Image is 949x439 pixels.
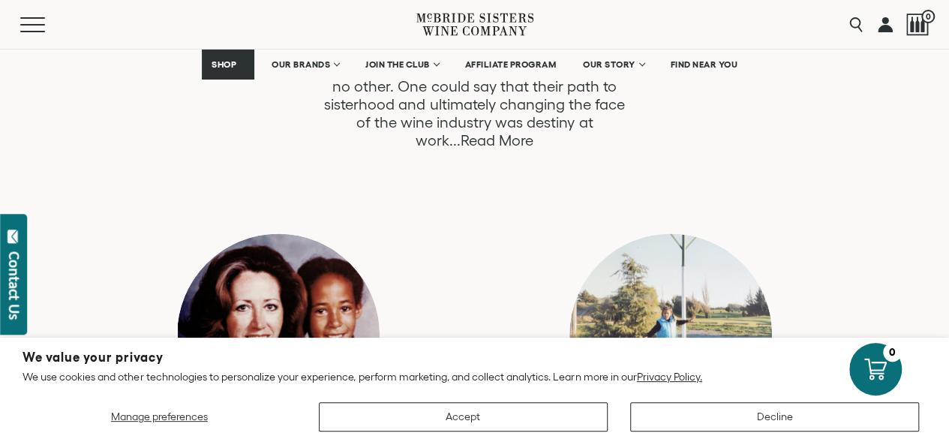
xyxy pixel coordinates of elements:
a: JOIN THE CLUB [356,50,448,80]
span: AFFILIATE PROGRAM [465,59,557,70]
span: JOIN THE CLUB [365,59,430,70]
div: Contact Us [7,251,22,320]
a: SHOP [202,50,254,80]
span: OUR BRANDS [272,59,330,70]
span: OUR STORY [583,59,635,70]
h2: We value your privacy [23,351,926,364]
p: We use cookies and other technologies to personalize your experience, perform marketing, and coll... [23,370,926,383]
a: Read More [461,132,533,149]
button: Manage preferences [23,402,296,431]
div: 0 [883,343,902,362]
button: Mobile Menu Trigger [20,17,74,32]
span: 0 [921,10,935,23]
span: FIND NEAR YOU [671,59,738,70]
span: SHOP [212,59,237,70]
span: Manage preferences [111,410,208,422]
a: Privacy Policy. [637,371,702,383]
p: The [PERSON_NAME] Sisters story is one like no other. One could say that their path to sisterhood... [319,59,631,149]
button: Decline [630,402,919,431]
button: Accept [319,402,608,431]
a: AFFILIATE PROGRAM [455,50,566,80]
a: OUR BRANDS [262,50,348,80]
a: FIND NEAR YOU [661,50,748,80]
a: OUR STORY [573,50,653,80]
